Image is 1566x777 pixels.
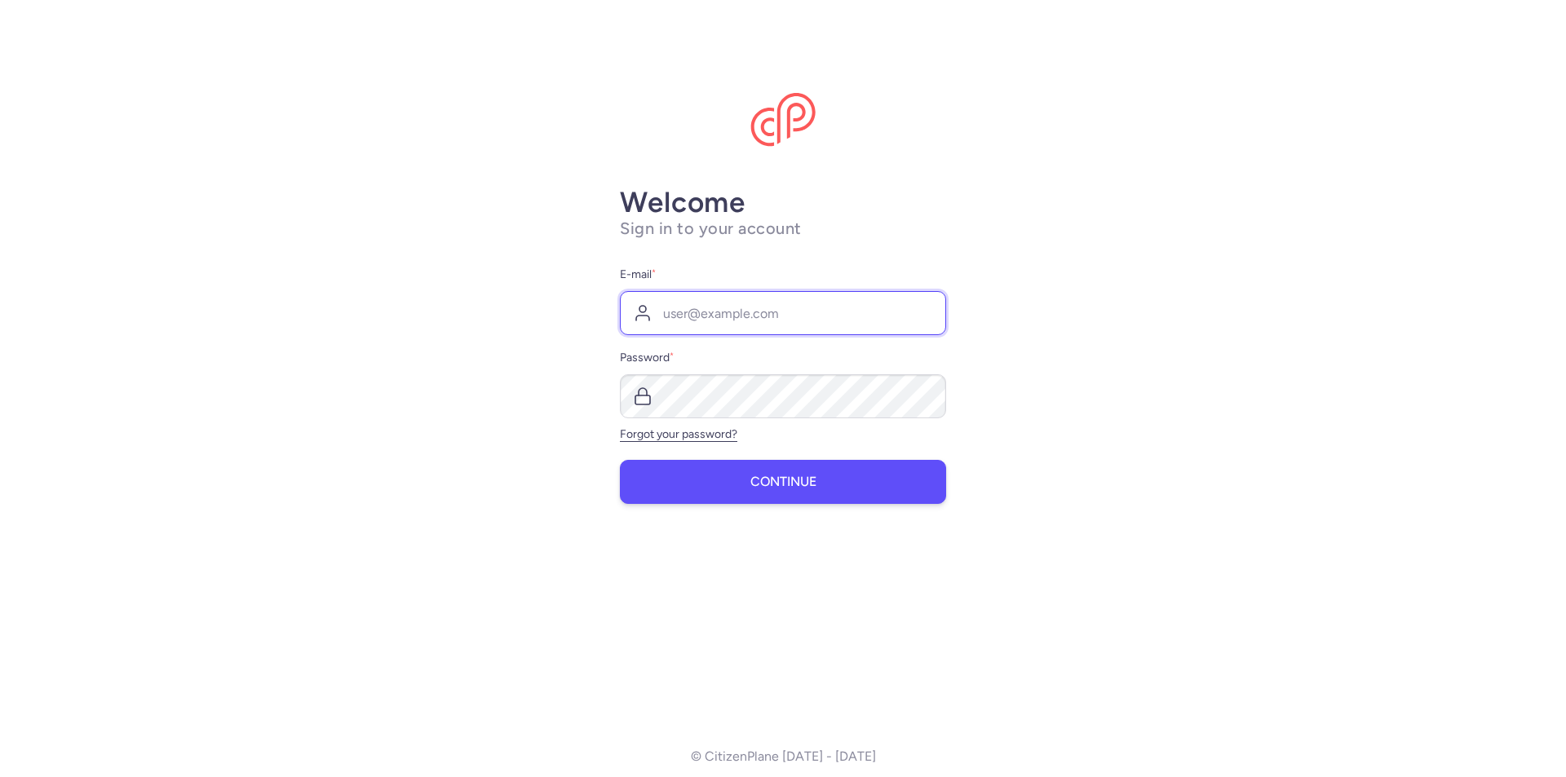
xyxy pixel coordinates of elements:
[620,185,745,219] strong: Welcome
[620,348,946,368] label: Password
[620,427,737,441] a: Forgot your password?
[620,265,946,285] label: E-mail
[750,93,816,147] img: CitizenPlane logo
[620,219,946,239] h1: Sign in to your account
[691,749,876,764] p: © CitizenPlane [DATE] - [DATE]
[620,460,946,504] button: Continue
[750,475,816,489] span: Continue
[620,291,946,335] input: user@example.com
